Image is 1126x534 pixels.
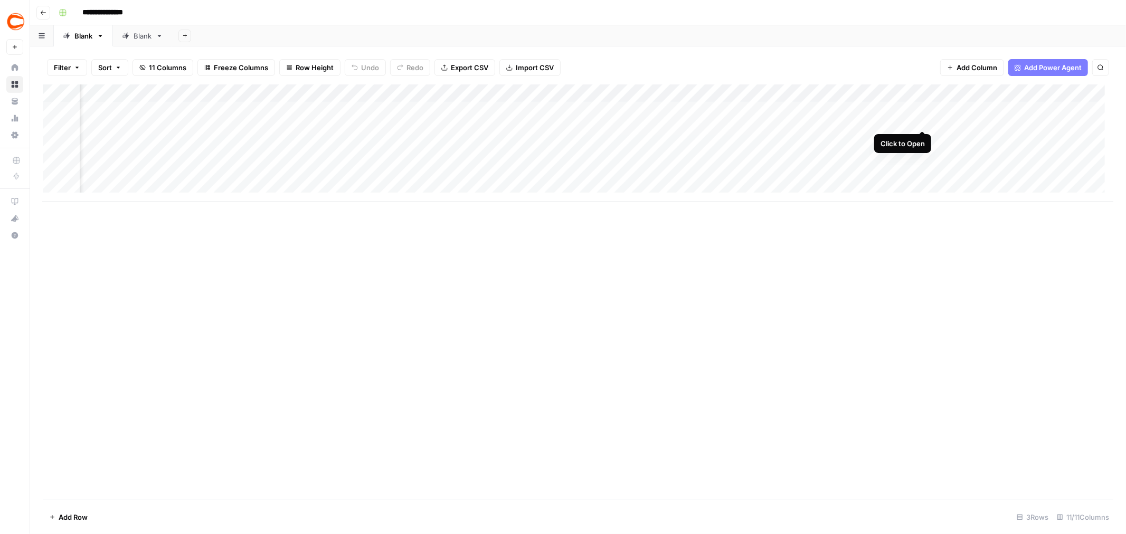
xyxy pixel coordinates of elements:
[134,31,152,41] div: Blank
[47,59,87,76] button: Filter
[197,59,275,76] button: Freeze Columns
[6,227,23,244] button: Help + Support
[6,110,23,127] a: Usage
[6,76,23,93] a: Browse
[74,31,92,41] div: Blank
[54,25,113,46] a: Blank
[133,59,193,76] button: 11 Columns
[1024,62,1082,73] span: Add Power Agent
[98,62,112,73] span: Sort
[940,59,1004,76] button: Add Column
[91,59,128,76] button: Sort
[406,62,423,73] span: Redo
[345,59,386,76] button: Undo
[149,62,186,73] span: 11 Columns
[6,93,23,110] a: Your Data
[6,210,23,227] button: What's new?
[59,512,88,522] span: Add Row
[1013,509,1053,526] div: 3 Rows
[1053,509,1113,526] div: 11/11 Columns
[6,12,25,31] img: Covers Logo
[43,509,94,526] button: Add Row
[6,8,23,35] button: Workspace: Covers
[881,138,925,149] div: Click to Open
[279,59,340,76] button: Row Height
[6,193,23,210] a: AirOps Academy
[361,62,379,73] span: Undo
[54,62,71,73] span: Filter
[451,62,488,73] span: Export CSV
[499,59,561,76] button: Import CSV
[113,25,172,46] a: Blank
[390,59,430,76] button: Redo
[434,59,495,76] button: Export CSV
[296,62,334,73] span: Row Height
[516,62,554,73] span: Import CSV
[957,62,997,73] span: Add Column
[1008,59,1088,76] button: Add Power Agent
[214,62,268,73] span: Freeze Columns
[6,59,23,76] a: Home
[6,127,23,144] a: Settings
[7,211,23,226] div: What's new?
